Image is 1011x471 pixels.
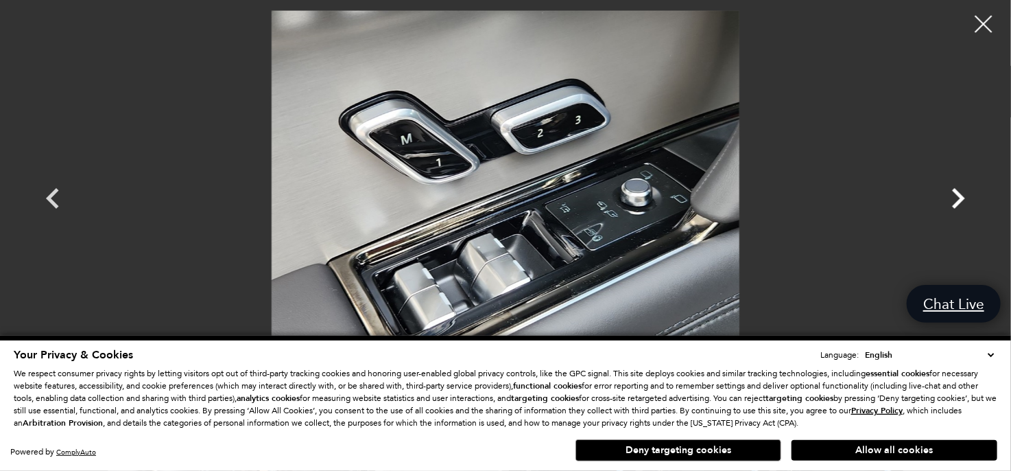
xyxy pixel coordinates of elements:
div: Language: [820,351,859,359]
select: Language Select [861,348,997,362]
span: Your Privacy & Cookies [14,347,133,363]
span: Chat Live [916,295,991,313]
div: Previous [32,171,73,233]
img: New 2025 Fuji White LAND ROVER SE image 18 [94,10,917,361]
strong: Arbitration Provision [23,417,103,428]
button: Deny targeting cookies [575,439,781,461]
a: ComplyAuto [56,448,96,457]
strong: analytics cookies [237,393,300,404]
strong: functional cookies [513,380,582,391]
strong: targeting cookies [765,393,833,404]
strong: essential cookies [866,368,929,379]
p: We respect consumer privacy rights by letting visitors opt out of third-party tracking cookies an... [14,367,997,429]
button: Allow all cookies [792,440,997,461]
u: Privacy Policy [851,405,903,416]
a: Chat Live [907,285,1001,323]
strong: targeting cookies [511,393,579,404]
div: Next [938,171,979,233]
div: Powered by [10,448,96,457]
